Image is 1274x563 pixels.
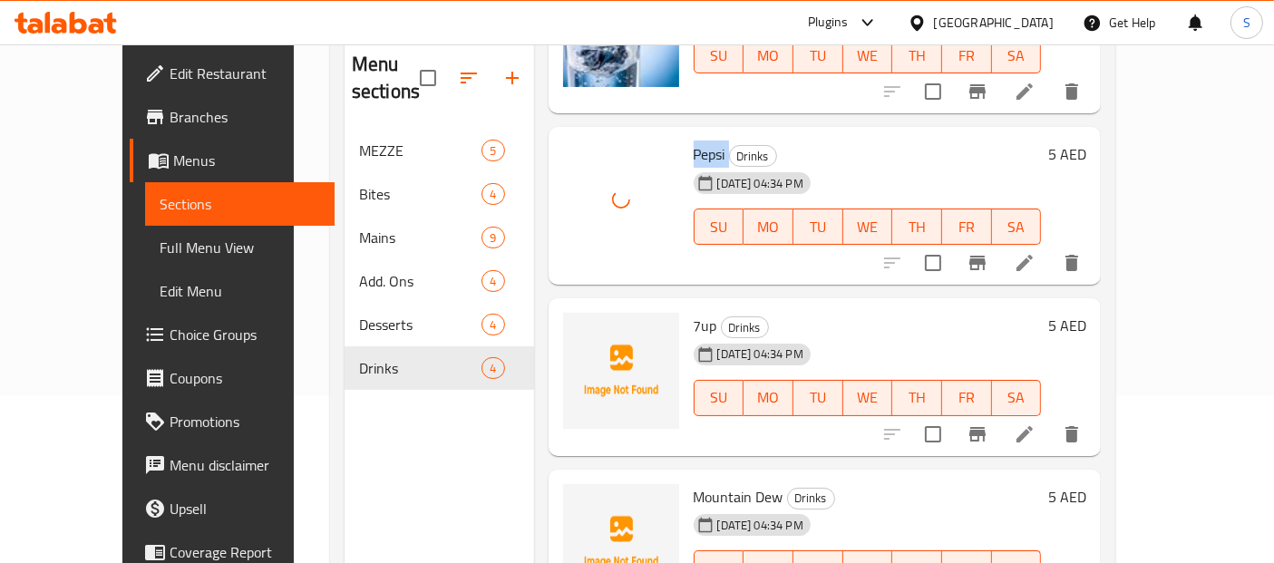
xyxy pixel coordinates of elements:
[1050,70,1094,113] button: delete
[345,172,534,216] div: Bites4
[751,384,786,411] span: MO
[1048,484,1086,510] h6: 5 AED
[721,316,769,338] div: Drinks
[145,182,336,226] a: Sections
[999,43,1035,69] span: SA
[160,193,321,215] span: Sections
[892,37,942,73] button: TH
[793,209,843,245] button: TU
[130,313,336,356] a: Choice Groups
[481,270,504,292] div: items
[729,145,777,167] div: Drinks
[482,273,503,290] span: 4
[892,380,942,416] button: TH
[345,129,534,172] div: MEZZE5
[345,346,534,390] div: Drinks4
[751,43,786,69] span: MO
[710,345,811,363] span: [DATE] 04:34 PM
[900,384,935,411] span: TH
[892,209,942,245] button: TH
[942,380,992,416] button: FR
[694,312,717,339] span: 7up
[702,384,737,411] span: SU
[992,209,1042,245] button: SA
[710,517,811,534] span: [DATE] 04:34 PM
[914,244,952,282] span: Select to update
[359,357,481,379] span: Drinks
[788,488,834,509] span: Drinks
[851,384,886,411] span: WE
[481,357,504,379] div: items
[751,214,786,240] span: MO
[949,384,985,411] span: FR
[130,487,336,530] a: Upsell
[482,142,503,160] span: 5
[1014,423,1036,445] a: Edit menu item
[801,384,836,411] span: TU
[170,106,321,128] span: Branches
[1048,313,1086,338] h6: 5 AED
[1050,413,1094,456] button: delete
[145,269,336,313] a: Edit Menu
[160,280,321,302] span: Edit Menu
[843,209,893,245] button: WE
[359,183,481,205] span: Bites
[170,367,321,389] span: Coupons
[694,380,744,416] button: SU
[744,37,793,73] button: MO
[787,488,835,510] div: Drinks
[914,415,952,453] span: Select to update
[345,259,534,303] div: Add. Ons4
[130,400,336,443] a: Promotions
[942,209,992,245] button: FR
[956,241,999,285] button: Branch-specific-item
[694,141,725,168] span: Pepsi
[130,139,336,182] a: Menus
[1048,141,1086,167] h6: 5 AED
[999,214,1035,240] span: SA
[170,454,321,476] span: Menu disclaimer
[130,95,336,139] a: Branches
[808,12,848,34] div: Plugins
[744,209,793,245] button: MO
[130,356,336,400] a: Coupons
[900,43,935,69] span: TH
[956,70,999,113] button: Branch-specific-item
[730,146,776,167] span: Drinks
[345,216,534,259] div: Mains9
[1243,13,1250,33] span: S
[481,314,504,335] div: items
[793,37,843,73] button: TU
[130,443,336,487] a: Menu disclaimer
[481,140,504,161] div: items
[173,150,321,171] span: Menus
[170,63,321,84] span: Edit Restaurant
[801,214,836,240] span: TU
[744,380,793,416] button: MO
[949,214,985,240] span: FR
[345,121,534,397] nav: Menu sections
[793,380,843,416] button: TU
[491,56,534,100] button: Add section
[949,43,985,69] span: FR
[851,214,886,240] span: WE
[170,324,321,345] span: Choice Groups
[145,226,336,269] a: Full Menu View
[999,384,1035,411] span: SA
[900,214,935,240] span: TH
[722,317,768,338] span: Drinks
[934,13,1054,33] div: [GEOGRAPHIC_DATA]
[801,43,836,69] span: TU
[160,237,321,258] span: Full Menu View
[482,229,503,247] span: 9
[447,56,491,100] span: Sort sections
[345,303,534,346] div: Desserts4
[702,214,737,240] span: SU
[359,140,481,161] span: MEZZE
[1050,241,1094,285] button: delete
[956,413,999,456] button: Branch-specific-item
[170,411,321,432] span: Promotions
[992,380,1042,416] button: SA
